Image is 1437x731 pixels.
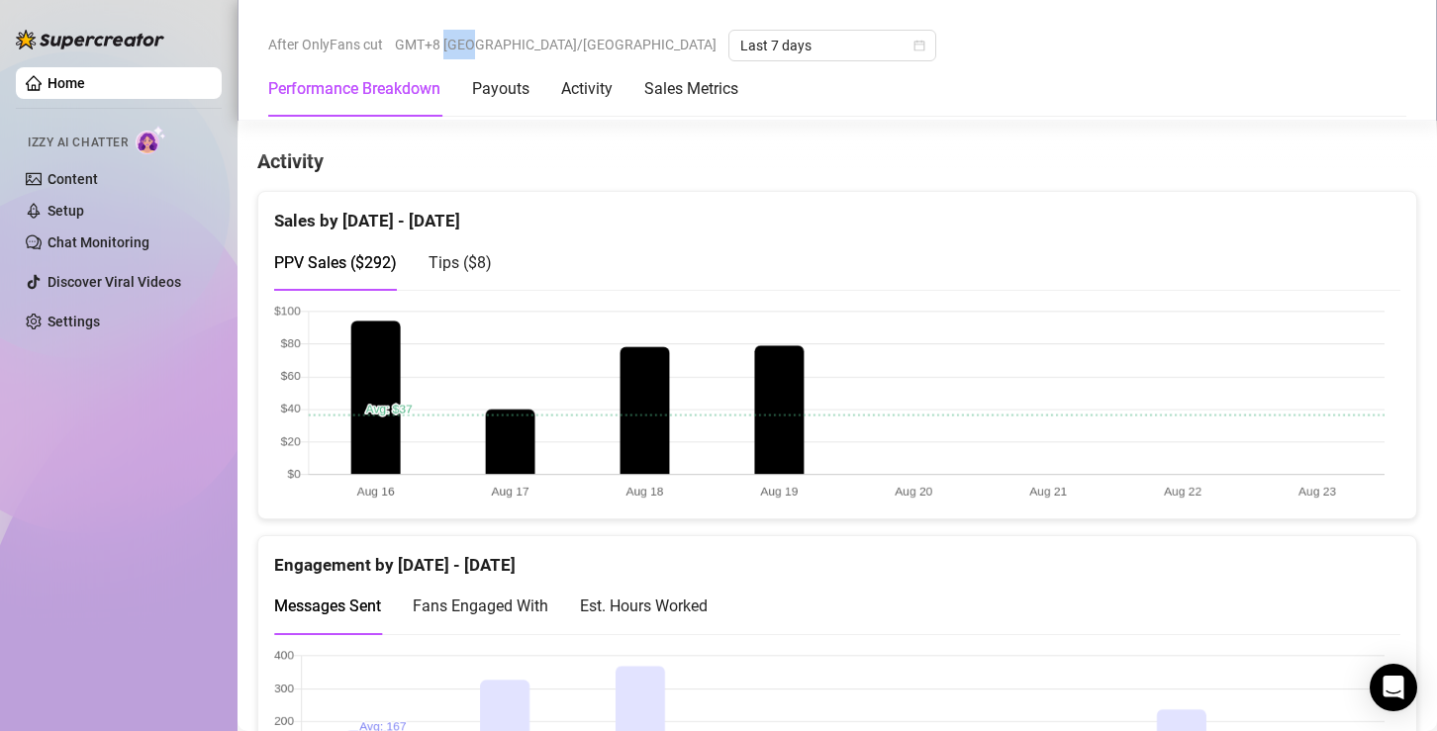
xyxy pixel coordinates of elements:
a: Home [48,75,85,91]
h4: Activity [257,147,1417,175]
div: Sales by [DATE] - [DATE] [274,192,1400,234]
div: Activity [561,77,613,101]
a: Chat Monitoring [48,234,149,250]
a: Settings [48,314,100,329]
span: Last 7 days [740,31,924,60]
span: Tips ( $8 ) [429,253,492,272]
img: logo-BBDzfeDw.svg [16,30,164,49]
div: Engagement by [DATE] - [DATE] [274,536,1400,579]
div: Payouts [472,77,529,101]
div: Performance Breakdown [268,77,440,101]
span: Fans Engaged With [413,596,548,615]
div: Sales Metrics [644,77,738,101]
span: After OnlyFans cut [268,30,383,59]
span: Izzy AI Chatter [28,134,128,152]
img: AI Chatter [136,126,166,154]
span: calendar [913,40,925,51]
div: Est. Hours Worked [580,594,708,618]
span: PPV Sales ( $292 ) [274,253,397,272]
span: GMT+8 [GEOGRAPHIC_DATA]/[GEOGRAPHIC_DATA] [395,30,717,59]
a: Setup [48,203,84,219]
span: Messages Sent [274,596,381,615]
a: Discover Viral Videos [48,274,181,290]
a: Content [48,171,98,187]
div: Open Intercom Messenger [1370,664,1417,711]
